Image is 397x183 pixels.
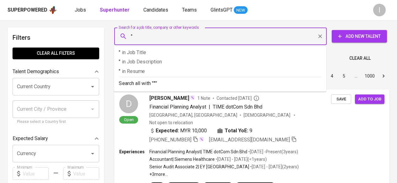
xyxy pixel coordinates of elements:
button: Save [331,94,351,104]
span: Clear All filters [18,49,94,57]
svg: By Malaysia recruiter [253,95,260,101]
div: Expected Salary [13,132,99,145]
span: TIME dotCom Sdn Bhd [213,104,262,110]
button: Go to page 5 [339,71,349,81]
p: +3 more ... [149,171,299,177]
p: • [DATE] - [DATE] ( <1 years ) [215,156,267,162]
button: Clear All [347,53,373,64]
div: D [119,94,138,113]
div: Superpowered [8,7,47,14]
p: • [DATE] - Present ( 3 years ) [247,149,298,155]
a: Teams [182,6,198,14]
button: Add to job [355,94,384,104]
span: Add to job [358,96,381,103]
span: [DEMOGRAPHIC_DATA] [244,112,291,118]
img: magic_wand.svg [190,95,195,100]
p: " [119,68,321,75]
a: Superpoweredapp logo [8,5,57,15]
span: in Resume [122,68,145,74]
span: GlintsGPT [211,7,233,13]
p: " [119,58,321,66]
div: [GEOGRAPHIC_DATA], [GEOGRAPHIC_DATA] [149,112,237,118]
span: [PHONE_NUMBER] [149,137,191,143]
a: GlintsGPT NEW [211,6,248,14]
p: • [DATE] - [DATE] ( 2 years ) [249,164,299,170]
span: 1 Note [197,95,210,101]
button: Open [88,149,97,158]
span: [PERSON_NAME] [149,94,189,102]
p: Expected Salary [13,135,48,142]
button: Go to page 1000 [363,71,377,81]
a: Jobs [75,6,87,14]
b: Superhunter [100,7,130,13]
span: Save [334,96,348,103]
b: " [153,80,155,86]
span: NEW [234,7,248,13]
p: Please select a Country first [17,119,95,125]
span: Clear All [349,54,371,62]
span: in Job Description [122,59,162,65]
span: Contacted [DATE] [217,95,260,101]
img: app logo [49,5,57,15]
p: Financial Planning Analyst | TIME dotCom Sdn Bhd [149,149,247,155]
p: Not open to relocation [149,119,193,126]
span: Add New Talent [337,33,382,40]
span: Candidates [143,7,168,13]
span: Open [121,117,136,122]
div: I [373,4,386,16]
b: Total YoE: [225,127,248,135]
p: Experiences [119,149,149,155]
span: [EMAIL_ADDRESS][DOMAIN_NAME] [209,137,290,143]
p: Accountant | Siemens Healthcare [149,156,215,162]
span: in Job Title [122,49,146,55]
p: " [119,49,321,56]
a: Candidates [143,6,169,14]
span: | [209,103,210,111]
span: Jobs [75,7,86,13]
span: Teams [182,7,197,13]
h6: Filters [13,33,99,43]
a: Superhunter [100,6,131,14]
input: Value [73,167,99,180]
p: Talent Demographics [13,68,59,75]
input: Value [23,167,49,180]
nav: pagination navigation [278,71,389,81]
button: Add New Talent [332,30,387,43]
button: Clear All filters [13,48,99,59]
div: MYR 10,000 [149,127,207,135]
button: Open [88,82,97,91]
p: Search all with " " [119,80,321,87]
p: Senior Audit Associate 2 | EY [GEOGRAPHIC_DATA] [149,164,249,170]
div: Talent Demographics [13,65,99,78]
button: Go to next page [378,71,389,81]
div: … [351,73,361,79]
span: Financial Planning Analyst [149,104,206,110]
button: Go to page 4 [327,71,337,81]
b: Expected: [156,127,179,135]
span: 9 [249,127,252,135]
button: Clear [316,32,325,41]
img: magic_wand.svg [199,137,204,142]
